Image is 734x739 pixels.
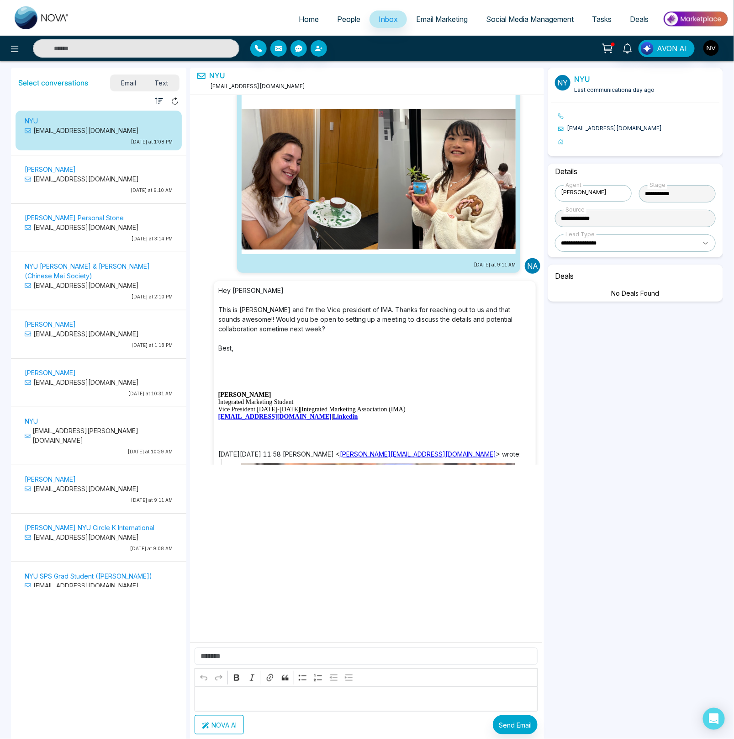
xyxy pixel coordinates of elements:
span: Deals [630,15,649,24]
p: [EMAIL_ADDRESS][DOMAIN_NAME] [25,377,173,387]
p: [PERSON_NAME] [25,368,173,377]
a: People [328,11,370,28]
a: Tasks [583,11,621,28]
div: Open Intercom Messenger [703,708,725,730]
p: [DATE] at 9:08 AM [25,545,173,552]
p: [PERSON_NAME] NYU Circle K International [25,523,173,532]
button: Send Email [493,715,538,734]
span: Inbox [379,15,398,24]
div: Stage [648,181,667,189]
div: Source [564,206,586,214]
div: Lead Type [564,230,597,239]
p: [PERSON_NAME] [25,319,173,329]
p: [DATE] at 9:11 AM [25,497,173,504]
a: Home [290,11,328,28]
p: Na [525,258,540,274]
p: [EMAIL_ADDRESS][DOMAIN_NAME] [25,126,173,135]
small: [DATE] at 9:11 AM [242,261,516,268]
span: [EMAIL_ADDRESS][DOMAIN_NAME] [208,83,305,90]
img: Lead Flow [641,42,654,55]
a: Social Media Management [477,11,583,28]
h6: Deals [551,268,719,284]
p: [PERSON_NAME] [25,165,173,174]
p: NYU SPS Grad Student ([PERSON_NAME]) [25,571,173,581]
span: Email [112,77,146,89]
a: NYU [209,71,225,80]
p: [DATE] at 2:10 PM [25,293,173,300]
p: NYU [PERSON_NAME] & [PERSON_NAME] (Chinese Mei Society) [25,261,173,281]
p: [EMAIL_ADDRESS][DOMAIN_NAME] [25,281,173,290]
p: [EMAIL_ADDRESS][DOMAIN_NAME] [25,581,173,590]
div: No Deals Found [551,288,719,298]
p: [EMAIL_ADDRESS][DOMAIN_NAME] [25,532,173,542]
p: [EMAIL_ADDRESS][PERSON_NAME][DOMAIN_NAME] [25,426,173,445]
a: Deals [621,11,658,28]
button: NOVA AI [195,715,244,734]
p: [DATE] at 9:10 AM [25,187,173,194]
span: Last communication a day ago [574,86,655,93]
p: [PERSON_NAME] Personal Stone [25,213,173,223]
span: Home [299,15,319,24]
p: [DATE] at 1:18 PM [25,342,173,349]
p: [EMAIL_ADDRESS][DOMAIN_NAME] [25,223,173,232]
p: [EMAIL_ADDRESS][DOMAIN_NAME] [25,484,173,494]
div: [PERSON_NAME] [555,185,632,202]
span: Text [145,77,177,89]
p: [EMAIL_ADDRESS][DOMAIN_NAME] [25,329,173,339]
div: Editor toolbar [195,669,538,686]
img: User Avatar [703,40,719,56]
h6: Details [551,164,719,180]
a: Email Marketing [407,11,477,28]
div: Agent [564,181,583,189]
span: Email Marketing [416,15,468,24]
span: People [337,15,360,24]
a: NYU [574,74,590,84]
p: NYU [25,416,173,426]
p: NY [555,75,570,90]
li: [EMAIL_ADDRESS][DOMAIN_NAME] [558,124,719,133]
p: NYU [25,116,173,126]
div: Editor editing area: main [195,686,538,712]
span: AVON AI [657,43,687,54]
p: [EMAIL_ADDRESS][DOMAIN_NAME] [25,174,173,184]
img: Market-place.gif [662,9,729,29]
p: [DATE] at 10:31 AM [25,390,173,397]
a: Inbox [370,11,407,28]
span: Tasks [592,15,612,24]
button: AVON AI [639,40,695,57]
p: [DATE] at 3:14 PM [25,235,173,242]
img: Nova CRM Logo [15,6,69,29]
span: Social Media Management [486,15,574,24]
h5: Select conversations [18,79,88,87]
p: [DATE] at 10:29 AM [25,448,173,455]
p: [PERSON_NAME] [25,474,173,484]
p: [DATE] at 1:08 PM [25,138,173,145]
